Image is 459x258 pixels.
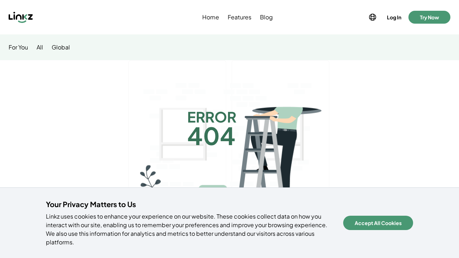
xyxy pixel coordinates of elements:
[46,212,335,247] p: Linkz uses cookies to enhance your experience on our website. These cookies collect data on how y...
[46,199,335,209] h4: Your Privacy Matters to Us
[260,13,273,21] span: Blog
[9,11,33,23] img: Linkz logo
[187,118,236,153] h1: 404
[259,13,274,21] a: Blog
[201,13,221,21] a: Home
[408,11,450,24] button: Try Now
[37,43,43,52] a: All
[9,43,28,52] a: For You
[202,13,219,21] span: Home
[226,13,253,21] a: Features
[343,216,413,230] button: Accept All Cookies
[110,60,349,238] img: error_illust
[52,43,70,52] a: Global
[228,13,251,21] span: Features
[385,12,403,22] button: Log In
[187,106,236,128] h1: ERROR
